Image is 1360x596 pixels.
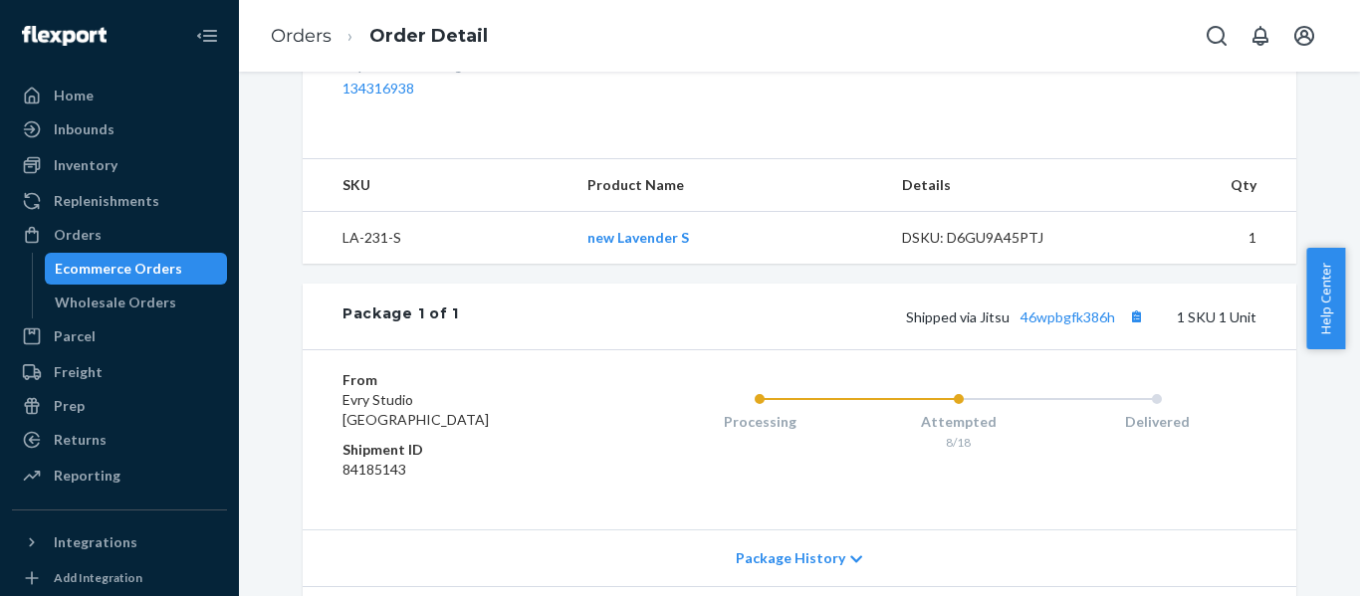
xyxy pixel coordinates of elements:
div: Ecommerce Orders [55,259,182,279]
a: Reporting [12,460,227,492]
a: 134316938 [342,80,414,97]
td: 1 [1104,212,1296,265]
div: Returns [54,430,107,450]
div: Prep [54,396,85,416]
th: Details [886,159,1105,212]
dt: From [342,370,580,390]
div: 8/18 [859,434,1058,451]
img: Flexport logo [22,26,107,46]
th: Product Name [571,159,885,212]
a: 46wpbgfk386h [1020,308,1115,325]
div: Parcel [54,326,96,346]
td: LA-231-S [303,212,571,265]
button: Integrations [12,526,227,558]
div: Wholesale Orders [55,293,176,312]
button: Close Navigation [187,16,227,56]
dt: Shipment ID [342,440,580,460]
a: Orders [12,219,227,251]
div: Home [54,86,94,105]
a: Prep [12,390,227,422]
a: Order Detail [369,25,488,47]
a: Wholesale Orders [45,287,228,318]
div: Package 1 of 1 [342,303,459,329]
div: Attempted [859,412,1058,432]
th: SKU [303,159,571,212]
a: Returns [12,424,227,456]
button: Copy tracking number [1123,303,1149,329]
button: Open notifications [1241,16,1280,56]
button: Open account menu [1284,16,1324,56]
div: Freight [54,362,103,382]
ol: breadcrumbs [255,7,504,66]
dd: 84185143 [342,460,580,480]
div: Replenishments [54,191,159,211]
a: Orders [271,25,332,47]
div: DSKU: D6GU9A45PTJ [902,228,1089,248]
a: Ecommerce Orders [45,253,228,285]
div: Integrations [54,532,137,552]
div: Orders [54,225,102,245]
div: Inventory [54,155,117,175]
a: Freight [12,356,227,388]
div: Inbounds [54,119,114,139]
div: Add Integration [54,569,142,586]
span: Package History [736,548,845,568]
button: Open Search Box [1197,16,1237,56]
a: Inbounds [12,113,227,145]
th: Qty [1104,159,1296,212]
div: Processing [660,412,859,432]
div: 1 SKU 1 Unit [459,303,1256,329]
a: new Lavender S [587,229,689,246]
div: Reporting [54,466,120,486]
span: Shipped via Jitsu [906,308,1149,325]
span: Evry Studio [GEOGRAPHIC_DATA] [342,391,489,428]
a: Add Integration [12,566,227,590]
a: Inventory [12,149,227,181]
a: Replenishments [12,185,227,217]
div: Delivered [1057,412,1256,432]
a: Home [12,80,227,111]
a: Parcel [12,320,227,352]
button: Help Center [1306,248,1345,349]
